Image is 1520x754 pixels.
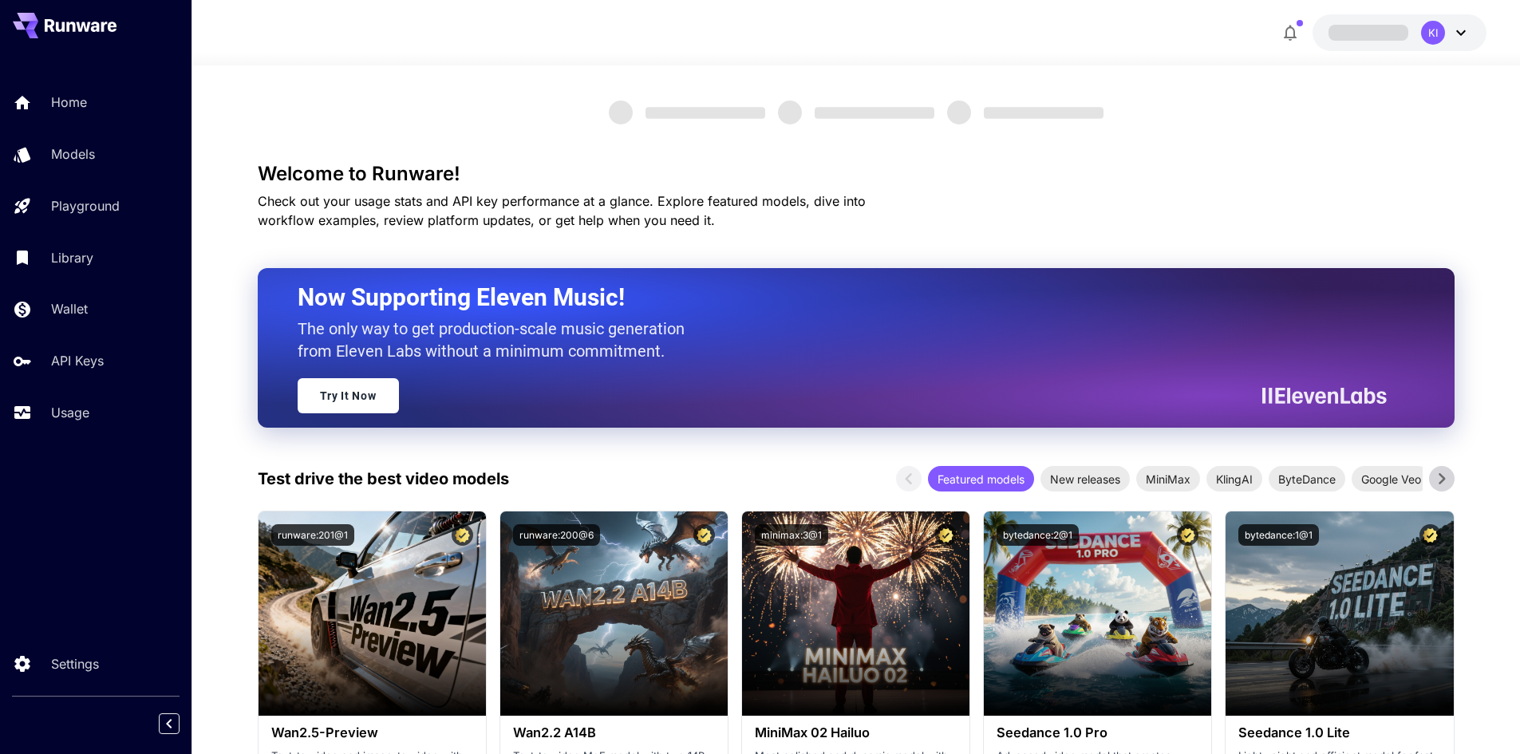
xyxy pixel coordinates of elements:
p: Home [51,93,87,112]
p: Wallet [51,299,88,318]
p: Playground [51,196,120,215]
img: alt [742,511,969,716]
div: MiniMax [1136,466,1200,491]
span: Featured models [928,471,1034,488]
div: New releases [1040,466,1130,491]
div: Google Veo [1352,466,1431,491]
div: Collapse sidebar [171,709,191,738]
button: Certified Model – Vetted for best performance and includes a commercial license. [935,524,957,546]
button: Certified Model – Vetted for best performance and includes a commercial license. [1177,524,1198,546]
img: alt [259,511,486,716]
button: KI [1313,14,1486,51]
span: MiniMax [1136,471,1200,488]
h3: Wan2.2 A14B [513,725,715,740]
h3: Welcome to Runware! [258,163,1455,185]
a: Try It Now [298,378,399,413]
button: minimax:3@1 [755,524,828,546]
div: KlingAI [1206,466,1262,491]
h3: Seedance 1.0 Pro [997,725,1198,740]
h3: Seedance 1.0 Lite [1238,725,1440,740]
span: New releases [1040,471,1130,488]
button: bytedance:1@1 [1238,524,1319,546]
h3: Wan2.5-Preview [271,725,473,740]
p: The only way to get production-scale music generation from Eleven Labs without a minimum commitment. [298,318,697,362]
h2: Now Supporting Eleven Music! [298,282,1375,313]
p: API Keys [51,351,104,370]
p: Models [51,144,95,164]
p: Settings [51,654,99,673]
button: Certified Model – Vetted for best performance and includes a commercial license. [1419,524,1441,546]
button: Collapse sidebar [159,713,180,734]
span: Google Veo [1352,471,1431,488]
span: ByteDance [1269,471,1345,488]
span: KlingAI [1206,471,1262,488]
span: Check out your usage stats and API key performance at a glance. Explore featured models, dive int... [258,193,866,228]
div: Featured models [928,466,1034,491]
div: KI [1421,21,1445,45]
p: Test drive the best video models [258,467,509,491]
button: runware:200@6 [513,524,600,546]
img: alt [1226,511,1453,716]
h3: MiniMax 02 Hailuo [755,725,957,740]
img: alt [984,511,1211,716]
button: Certified Model – Vetted for best performance and includes a commercial license. [452,524,473,546]
p: Library [51,248,93,267]
button: bytedance:2@1 [997,524,1079,546]
p: Usage [51,403,89,422]
img: alt [500,511,728,716]
div: ByteDance [1269,466,1345,491]
button: Certified Model – Vetted for best performance and includes a commercial license. [693,524,715,546]
button: runware:201@1 [271,524,354,546]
